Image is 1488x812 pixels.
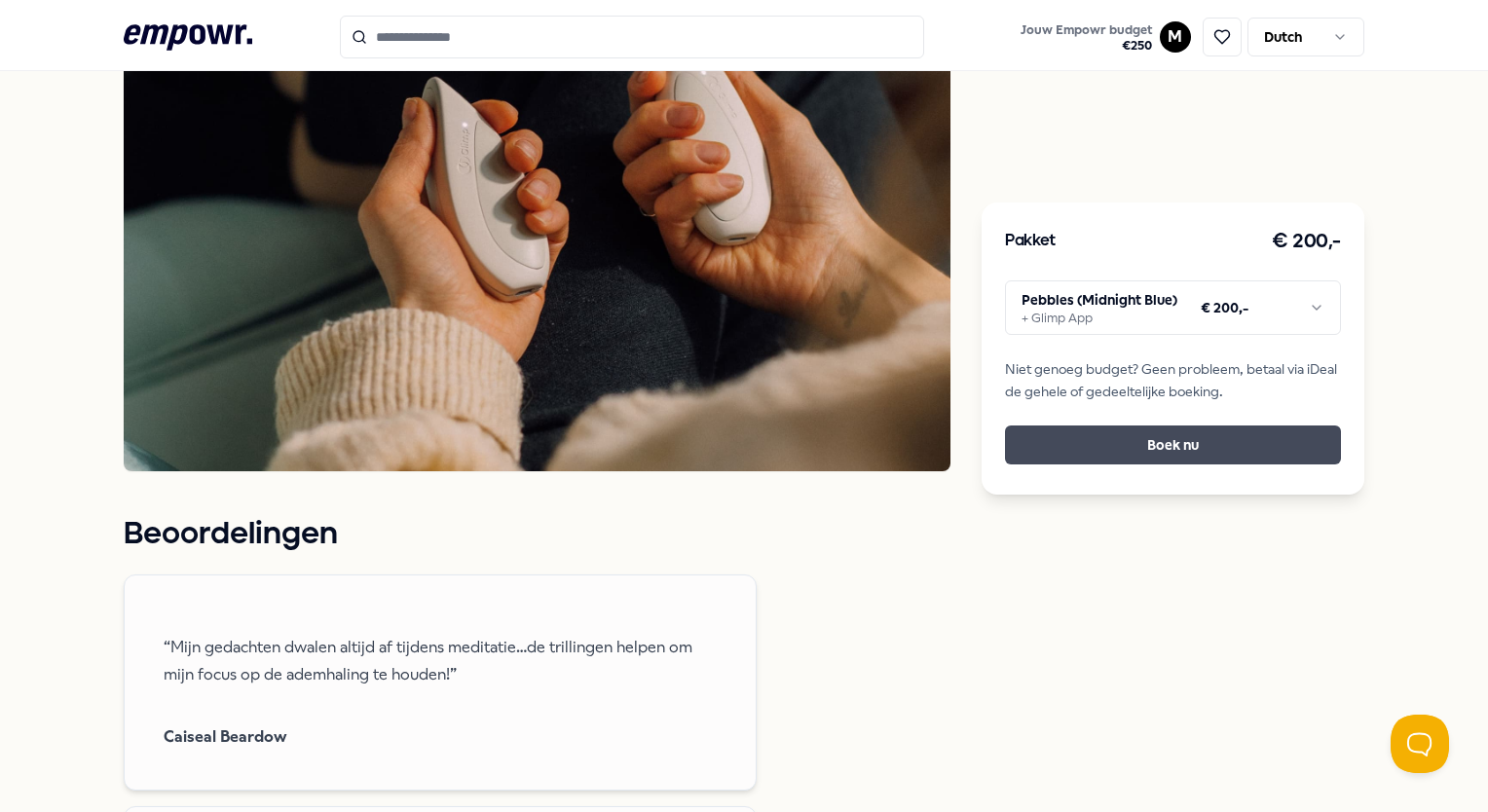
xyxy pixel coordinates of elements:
a: Jouw Empowr budget€250 [1013,17,1160,57]
input: Search for products, categories or subcategories [340,16,924,58]
p: “Mijn gedachten dwalen altijd af tijdens meditatie…de trillingen helpen om mijn focus op de ademh... [164,634,717,688]
span: Caiseal Beardow [164,723,717,751]
h3: € 200,- [1272,226,1341,257]
span: Niet genoeg budget? Geen probleem, betaal via iDeal de gehele of gedeeltelijke boeking. [1005,358,1340,402]
h3: Pakket [1005,229,1056,254]
h1: Beoordelingen [124,510,950,559]
button: M [1160,21,1191,53]
button: Jouw Empowr budget€250 [1017,18,1156,57]
iframe: Help Scout Beacon - Open [1391,715,1449,773]
span: € 250 [1021,38,1152,54]
button: Boek nu [1005,425,1340,464]
span: Jouw Empowr budget [1021,22,1152,38]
